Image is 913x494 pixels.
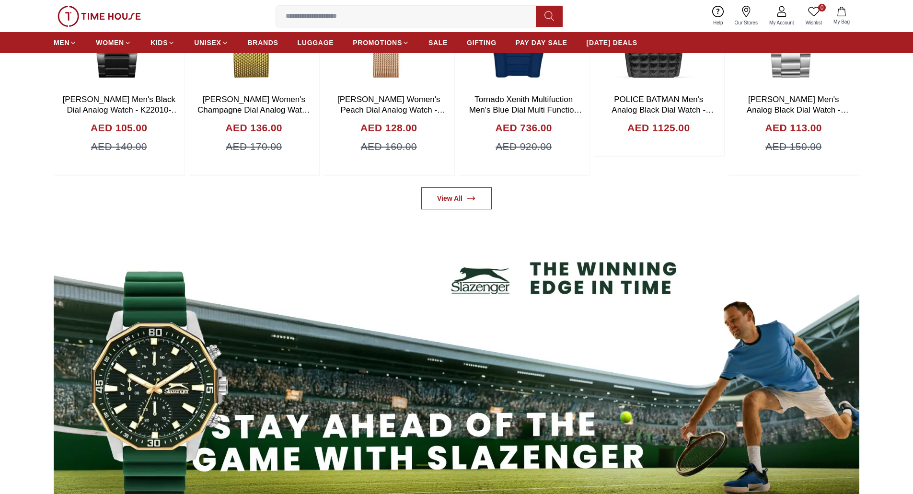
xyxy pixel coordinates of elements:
span: AED 150.00 [765,139,821,154]
span: KIDS [150,38,168,47]
a: [PERSON_NAME] Women's Champagne Dial Analog Watch - K22519-GMGC [197,95,311,125]
span: PROMOTIONS [353,38,402,47]
a: LUGGAGE [298,34,334,51]
h4: AED 136.00 [226,120,282,136]
a: MEN [54,34,77,51]
span: AED 170.00 [226,139,282,154]
span: 0 [818,4,826,11]
a: WOMEN [96,34,131,51]
button: My Bag [828,5,855,27]
span: [DATE] DEALS [587,38,637,47]
a: Our Stores [729,4,763,28]
h4: AED 1125.00 [627,120,690,136]
a: PROMOTIONS [353,34,409,51]
span: GIFTING [467,38,497,47]
a: PAY DAY SALE [516,34,567,51]
a: UNISEX [194,34,228,51]
span: LUGGAGE [298,38,334,47]
h4: AED 128.00 [360,120,417,136]
span: Help [709,19,727,26]
a: BRANDS [248,34,278,51]
img: ... [58,6,141,27]
h4: AED 105.00 [91,120,147,136]
a: [DATE] DEALS [587,34,637,51]
a: KIDS [150,34,175,51]
a: Tornado Xenith Multifuction Men's Blue Dial Multi Function Watch - T23105-BSNNK [469,95,582,125]
span: My Account [765,19,798,26]
a: Help [707,4,729,28]
span: WOMEN [96,38,124,47]
a: View All [421,187,492,209]
span: AED 160.00 [361,139,417,154]
span: My Bag [830,18,854,25]
span: AED 140.00 [91,139,147,154]
span: Wishlist [802,19,826,26]
h4: AED 736.00 [496,120,552,136]
h4: AED 113.00 [765,120,822,136]
span: PAY DAY SALE [516,38,567,47]
span: Our Stores [731,19,762,26]
span: SALE [428,38,448,47]
a: [PERSON_NAME] Men's Black Dial Analog Watch - K22010-BBBB [62,95,179,125]
span: AED 920.00 [496,139,552,154]
span: MEN [54,38,69,47]
span: UNISEX [194,38,221,47]
a: POLICE BATMAN Men's Analog Black Dial Watch - PEWGD0022601 [612,95,714,125]
a: [PERSON_NAME] Women's Peach Dial Analog Watch - K23512-RMKF [337,95,445,125]
a: GIFTING [467,34,497,51]
a: [PERSON_NAME] Men's Analog Black Dial Watch - K23024-SBSB [747,95,849,125]
span: BRANDS [248,38,278,47]
a: 0Wishlist [800,4,828,28]
a: SALE [428,34,448,51]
